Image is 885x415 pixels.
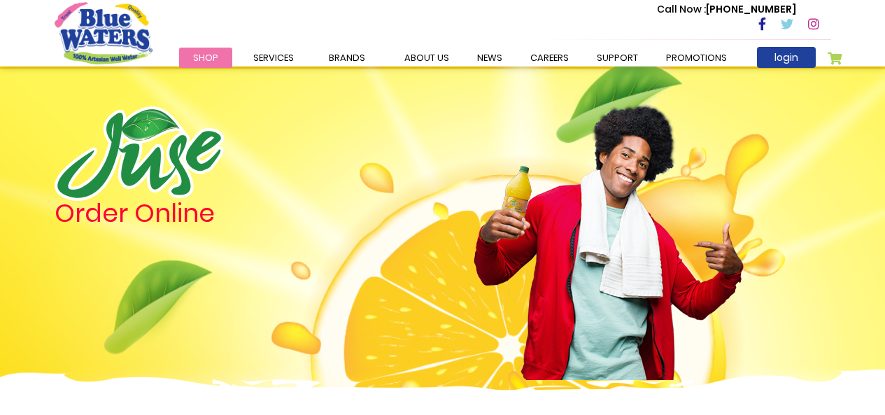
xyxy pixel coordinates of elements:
[652,48,741,68] a: Promotions
[55,201,366,226] h4: Order Online
[657,2,706,16] span: Call Now :
[193,51,218,64] span: Shop
[757,47,816,68] a: login
[253,51,294,64] span: Services
[55,106,224,201] img: logo
[516,48,583,68] a: careers
[472,80,745,380] img: man.png
[390,48,463,68] a: about us
[329,51,365,64] span: Brands
[583,48,652,68] a: support
[463,48,516,68] a: News
[657,2,796,17] p: [PHONE_NUMBER]
[55,2,153,64] a: store logo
